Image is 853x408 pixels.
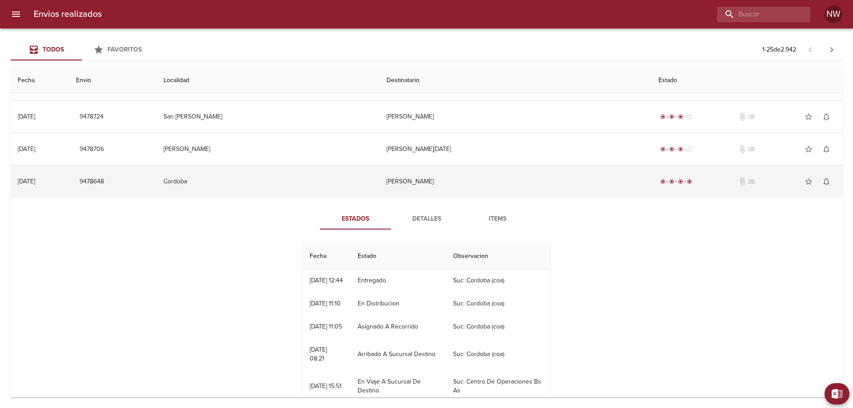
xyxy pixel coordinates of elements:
span: star_border [804,177,813,186]
td: [PERSON_NAME][DATE] [379,133,651,165]
td: [PERSON_NAME] [379,166,651,198]
span: star_border [804,145,813,154]
span: radio_button_checked [660,114,666,119]
button: Agregar a favoritos [800,173,817,190]
span: No tiene pedido asociado [747,177,756,186]
button: 9478724 [76,109,107,125]
th: Estado [351,244,446,269]
div: [DATE] 12:44 [310,277,343,284]
span: radio_button_checked [678,179,683,184]
span: Pagina siguiente [821,39,842,60]
th: Localidad [156,68,380,93]
div: [DATE] 11:05 [310,323,342,330]
span: radio_button_checked [669,147,674,152]
span: No tiene pedido asociado [747,145,756,154]
div: [DATE] [18,113,35,120]
span: radio_button_checked [687,179,692,184]
span: notifications_none [822,145,831,154]
span: Todos [43,46,64,53]
td: [PERSON_NAME] [156,133,380,165]
div: Tabs detalle de guia [320,208,533,230]
span: radio_button_checked [660,179,666,184]
th: Observacion [446,244,550,269]
span: Favoritos [108,46,142,53]
button: Activar notificaciones [817,108,835,126]
th: Destinatario [379,68,651,93]
td: Suc: Cordoba (coa) [446,292,550,315]
span: radio_button_unchecked [687,114,692,119]
span: radio_button_checked [678,114,683,119]
button: Activar notificaciones [817,140,835,158]
button: Activar notificaciones [817,173,835,190]
td: [PERSON_NAME] [379,101,651,133]
button: Exportar Excel [825,383,849,404]
td: En Viaje A Sucursal De Destino [351,370,446,402]
button: menu [5,4,27,25]
h6: Envios realizados [34,7,102,21]
button: 9478648 [76,174,108,190]
div: [DATE] 15:51 [310,382,342,390]
div: En viaje [658,112,694,121]
td: Suc: Cordoba (coa) [446,269,550,292]
td: Arribado A Sucursal Destino [351,338,446,370]
span: radio_button_checked [660,147,666,152]
th: Fecha [11,68,69,93]
button: 9478706 [76,141,108,158]
div: [DATE] 11:10 [310,300,341,307]
td: Asignado A Recorrido [351,315,446,338]
div: NW [825,5,842,23]
span: Estados [325,214,386,225]
td: Suc: Cordoba (coa) [446,315,550,338]
span: notifications_none [822,177,831,186]
span: 9478648 [80,176,104,187]
td: Entregado [351,269,446,292]
div: Entregado [658,177,694,186]
div: [DATE] [18,145,35,153]
input: buscar [717,7,795,22]
span: Items [467,214,528,225]
td: Suc: Cordoba (coa) [446,338,550,370]
span: radio_button_checked [669,114,674,119]
td: Cordoba [156,166,380,198]
button: Agregar a favoritos [800,140,817,158]
td: San [PERSON_NAME] [156,101,380,133]
div: [DATE] 08:21 [310,346,327,362]
span: 9478706 [80,144,104,155]
p: 1 - 25 de 2.942 [762,45,796,54]
span: No tiene documentos adjuntos [738,112,747,121]
span: No tiene documentos adjuntos [738,177,747,186]
div: En viaje [658,145,694,154]
th: Envio [69,68,156,93]
td: En Distribucion [351,292,446,315]
td: Suc: Centro De Operaciones Bs As [446,370,550,402]
span: Detalles [396,214,457,225]
div: Tabs Envios [11,39,153,60]
span: radio_button_unchecked [687,147,692,152]
span: No tiene pedido asociado [747,112,756,121]
span: radio_button_checked [669,179,674,184]
span: Pagina anterior [800,45,821,54]
div: [DATE] [18,178,35,185]
span: star_border [804,112,813,121]
div: Abrir información de usuario [825,5,842,23]
span: notifications_none [822,112,831,121]
button: Agregar a favoritos [800,108,817,126]
span: 9478724 [80,111,104,123]
th: Fecha [303,244,351,269]
th: Estado [651,68,842,93]
span: No tiene documentos adjuntos [738,145,747,154]
span: radio_button_checked [678,147,683,152]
